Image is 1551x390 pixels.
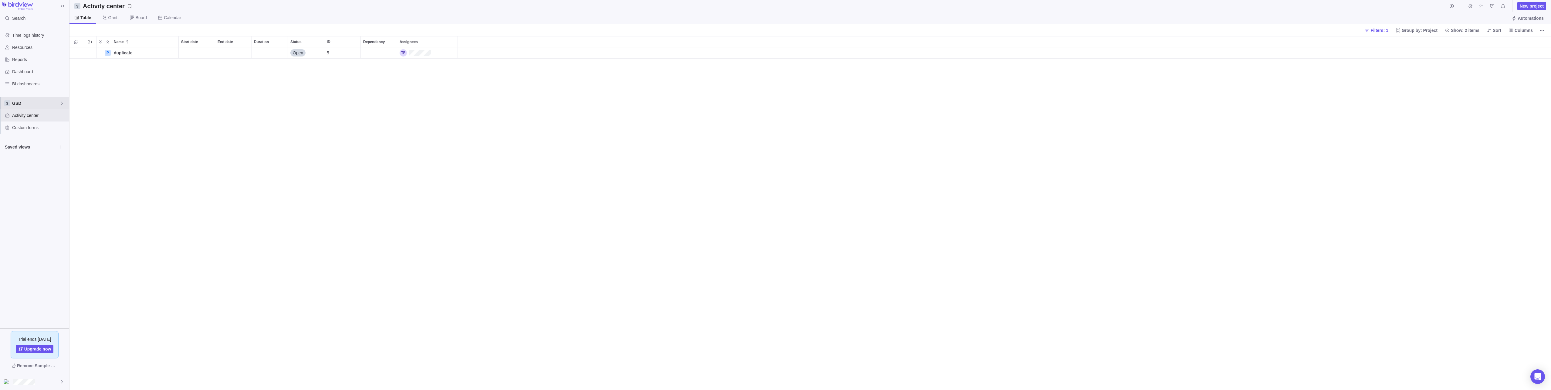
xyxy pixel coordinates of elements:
[1448,2,1456,10] span: Start timer
[1488,2,1496,10] span: Approval requests
[1506,26,1535,35] span: Columns
[1517,2,1546,10] span: New project
[97,38,104,46] span: Expand
[1393,26,1440,35] span: Group by: Project
[1493,27,1501,33] span: Sort
[1530,369,1545,384] div: Open Intercom Messenger
[397,36,458,47] div: Assignees
[72,38,80,46] span: Selection mode
[1402,27,1438,33] span: Group by: Project
[18,336,51,342] span: Trial ends [DATE]
[1488,5,1496,9] a: Approval requests
[16,345,54,353] a: Upgrade now
[288,47,324,59] div: Status
[4,378,11,385] div: Tom Plagge
[400,49,407,56] div: Tom Plagge
[1442,26,1482,35] span: Show: 2 items
[111,36,178,47] div: Name
[179,36,215,47] div: Start date
[288,47,324,58] div: Open
[105,50,111,56] div: P
[361,36,397,47] div: Dependency
[12,81,67,87] span: BI dashboards
[397,47,458,59] div: Assignees
[12,32,67,38] span: Time logs history
[181,39,198,45] span: Start date
[1520,3,1544,9] span: New project
[215,36,251,47] div: End date
[12,56,67,63] span: Reports
[1515,27,1533,33] span: Columns
[400,39,418,45] span: Assignees
[17,362,58,369] span: Remove Sample Data
[83,2,125,10] h2: Activity center
[12,100,59,106] span: GSD
[24,346,51,352] span: Upgrade now
[164,15,181,21] span: Calendar
[1466,2,1475,10] span: Time logs
[80,2,134,10] span: Save your current layout and filters as a View
[1370,27,1388,33] span: Filters: 1
[12,69,67,75] span: Dashboard
[104,38,111,46] span: Collapse
[1362,26,1390,35] span: Filters: 1
[12,44,67,50] span: Resources
[288,36,324,47] div: Status
[215,47,252,59] div: End date
[1484,26,1504,35] span: Sort
[83,47,97,59] div: Trouble indication
[12,15,25,21] span: Search
[1499,5,1507,9] a: Notifications
[80,15,91,21] span: Table
[363,39,385,45] span: Dependency
[114,39,124,45] span: Name
[1466,5,1475,9] a: Time logs
[252,36,288,47] div: Duration
[1518,15,1544,21] span: Automations
[56,143,64,151] span: Browse views
[290,39,302,45] span: Status
[1477,5,1485,9] a: My assignments
[1538,26,1546,35] span: More actions
[1477,2,1485,10] span: My assignments
[324,36,360,47] div: ID
[361,47,397,59] div: Dependency
[111,47,178,58] div: duplicate
[12,125,67,131] span: Custom forms
[4,379,11,384] img: Show
[179,47,215,59] div: Start date
[97,47,179,59] div: Name
[12,112,67,118] span: Activity center
[254,39,269,45] span: Duration
[1451,27,1479,33] span: Show: 2 items
[5,144,56,150] span: Saved views
[324,47,361,59] div: ID
[69,47,1551,390] div: grid
[327,50,329,56] span: 5
[1509,14,1546,22] span: Automations
[324,47,360,58] div: 5
[2,2,33,10] img: logo
[114,50,132,56] span: duplicate
[1499,2,1507,10] span: Notifications
[136,15,147,21] span: Board
[327,39,330,45] span: ID
[293,50,303,56] span: Open
[218,39,233,45] span: End date
[5,361,64,371] span: Remove Sample Data
[108,15,119,21] span: Gantt
[252,47,288,59] div: Duration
